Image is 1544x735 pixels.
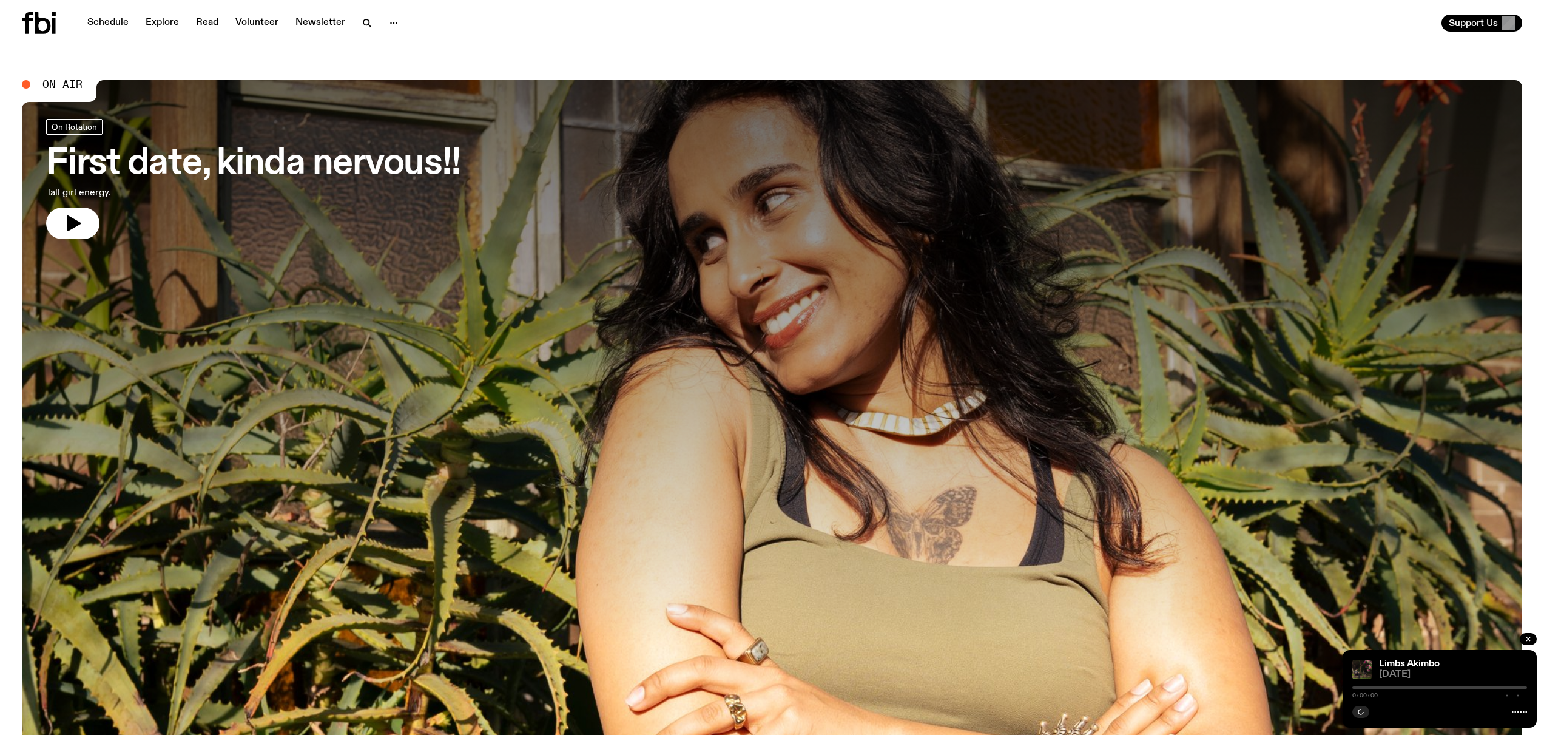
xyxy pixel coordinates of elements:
[288,15,352,32] a: Newsletter
[1449,18,1498,29] span: Support Us
[138,15,186,32] a: Explore
[1352,693,1378,699] span: 0:00:00
[1441,15,1522,32] button: Support Us
[46,186,357,200] p: Tall girl energy.
[42,79,83,90] span: On Air
[1379,670,1527,679] span: [DATE]
[46,119,460,239] a: First date, kinda nervous!!Tall girl energy.
[80,15,136,32] a: Schedule
[46,119,103,135] a: On Rotation
[189,15,226,32] a: Read
[46,147,460,181] h3: First date, kinda nervous!!
[1502,693,1527,699] span: -:--:--
[1379,659,1440,669] a: Limbs Akimbo
[1352,660,1372,679] img: Jackson sits at an outdoor table, legs crossed and gazing at a black and brown dog also sitting a...
[228,15,286,32] a: Volunteer
[52,122,97,131] span: On Rotation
